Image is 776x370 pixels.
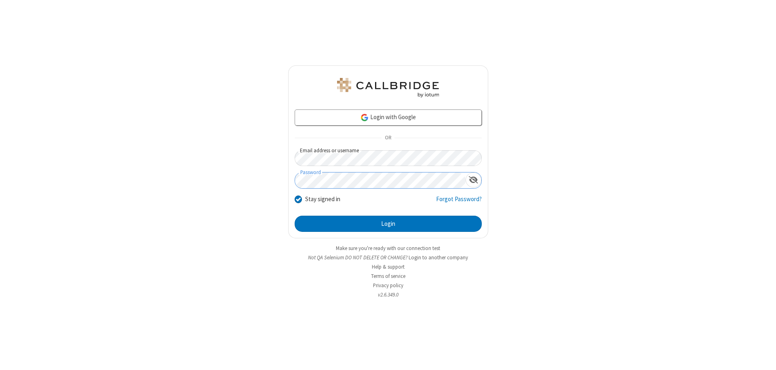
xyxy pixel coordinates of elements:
a: Terms of service [371,273,405,280]
button: Login to another company [409,254,468,261]
a: Help & support [372,263,405,270]
input: Password [295,172,466,188]
a: Make sure you're ready with our connection test [336,245,440,252]
li: v2.6.349.0 [288,291,488,299]
span: OR [382,132,394,144]
button: Login [295,216,482,232]
img: QA Selenium DO NOT DELETE OR CHANGE [335,78,441,97]
li: Not QA Selenium DO NOT DELETE OR CHANGE? [288,254,488,261]
input: Email address or username [295,150,482,166]
img: google-icon.png [360,113,369,122]
label: Stay signed in [305,195,340,204]
a: Privacy policy [373,282,403,289]
a: Login with Google [295,109,482,126]
div: Show password [466,172,481,187]
a: Forgot Password? [436,195,482,210]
